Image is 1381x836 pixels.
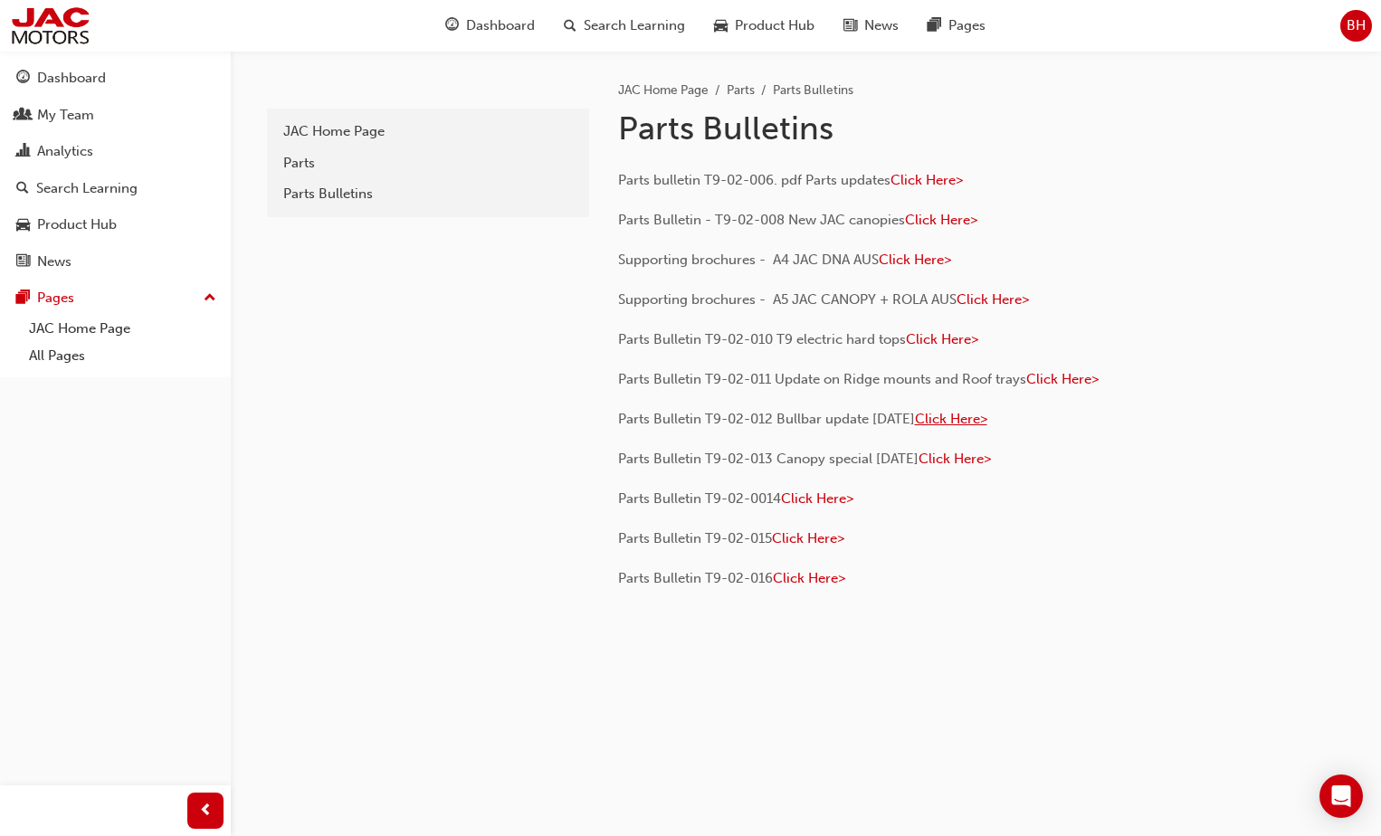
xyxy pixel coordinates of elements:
[618,252,879,268] span: Supporting brochures - A4 JAC DNA AUS
[22,315,224,343] a: JAC Home Page
[274,178,582,210] a: Parts Bulletins
[829,7,913,44] a: news-iconNews
[584,15,685,36] span: Search Learning
[906,331,978,347] a: Click Here>
[549,7,700,44] a: search-iconSearch Learning
[16,254,30,271] span: news-icon
[7,281,224,315] button: Pages
[16,108,30,124] span: people-icon
[727,82,755,98] a: Parts
[864,15,899,36] span: News
[204,287,216,310] span: up-icon
[919,451,991,467] a: Click Here>
[283,153,573,174] div: Parts
[1026,371,1099,387] a: Click Here>
[618,451,919,467] span: Parts Bulletin T9-02-013 Canopy special [DATE]
[843,14,857,37] span: news-icon
[7,99,224,132] a: My Team
[618,570,773,586] span: Parts Bulletin T9-02-016
[714,14,728,37] span: car-icon
[618,291,957,308] span: Supporting brochures - A5 JAC CANOPY + ROLA AUS
[274,116,582,147] a: JAC Home Page
[618,530,772,546] span: Parts Bulletin T9-02-015
[431,7,549,44] a: guage-iconDashboard
[618,109,1212,148] h1: Parts Bulletins
[283,121,573,142] div: JAC Home Page
[700,7,829,44] a: car-iconProduct Hub
[618,490,781,507] span: Parts Bulletin T9-02-0014
[618,212,905,228] span: Parts Bulletin - T9-02-008 New JAC canopies
[564,14,576,37] span: search-icon
[16,181,29,197] span: search-icon
[618,331,906,347] span: Parts Bulletin T9-02-010 T9 electric hard tops
[913,7,1000,44] a: pages-iconPages
[957,291,1029,308] a: Click Here>
[9,5,91,46] img: jac-portal
[773,81,853,101] li: Parts Bulletins
[879,252,951,268] a: Click Here>
[7,208,224,242] a: Product Hub
[37,141,93,162] div: Analytics
[36,178,138,199] div: Search Learning
[7,58,224,281] button: DashboardMy TeamAnalyticsSearch LearningProduct HubNews
[37,214,117,235] div: Product Hub
[7,135,224,168] a: Analytics
[466,15,535,36] span: Dashboard
[618,371,1026,387] span: Parts Bulletin T9-02-011 Update on Ridge mounts and Roof trays
[22,342,224,370] a: All Pages
[905,212,977,228] a: Click Here>
[891,172,963,188] a: Click Here>
[37,68,106,89] div: Dashboard
[781,490,853,507] a: Click Here>
[772,530,844,546] a: Click Here>
[773,570,845,586] a: Click Here>
[274,147,582,179] a: Parts
[37,252,71,272] div: News
[283,184,573,204] div: Parts Bulletins
[16,217,30,233] span: car-icon
[735,15,814,36] span: Product Hub
[928,14,941,37] span: pages-icon
[37,288,74,309] div: Pages
[618,411,915,427] span: Parts Bulletin T9-02-012 Bullbar update [DATE]
[618,82,709,98] a: JAC Home Page
[618,172,891,188] span: Parts bulletin T9-02-006. pdf Parts updates
[7,62,224,95] a: Dashboard
[199,800,213,822] span: prev-icon
[16,144,30,160] span: chart-icon
[37,105,94,126] div: My Team
[948,15,986,36] span: Pages
[7,245,224,279] a: News
[1319,774,1363,818] div: Open Intercom Messenger
[7,172,224,205] a: Search Learning
[445,14,459,37] span: guage-icon
[915,411,987,427] a: Click Here>
[1347,15,1366,36] span: BH
[16,71,30,87] span: guage-icon
[1340,10,1372,42] button: BH
[16,290,30,307] span: pages-icon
